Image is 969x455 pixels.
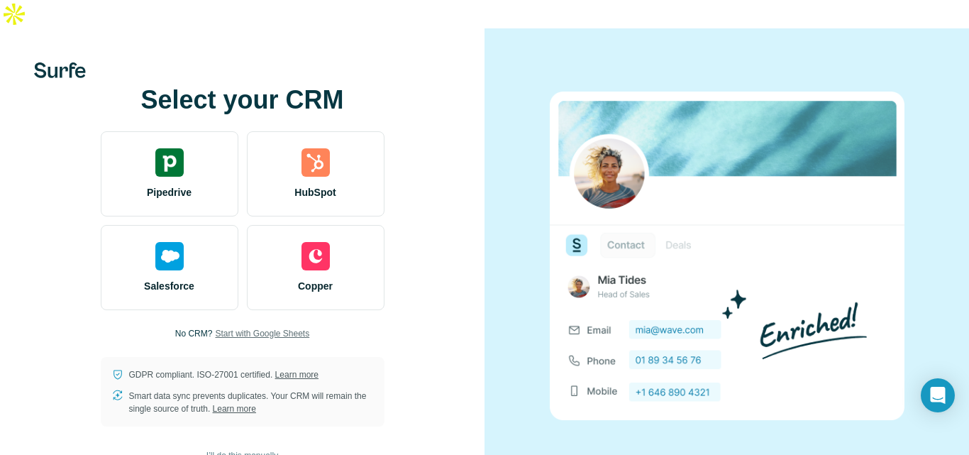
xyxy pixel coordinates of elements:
img: salesforce's logo [155,242,184,270]
button: Start with Google Sheets [215,327,309,340]
p: GDPR compliant. ISO-27001 certified. [129,368,319,381]
div: Open Intercom Messenger [921,378,955,412]
span: Salesforce [144,279,194,293]
span: Pipedrive [147,185,192,199]
img: Surfe's logo [34,62,86,78]
a: Learn more [213,404,256,414]
img: hubspot's logo [301,148,330,177]
span: Copper [298,279,333,293]
span: HubSpot [294,185,336,199]
img: none image [550,92,904,420]
img: pipedrive's logo [155,148,184,177]
img: copper's logo [301,242,330,270]
h1: Select your CRM [101,86,384,114]
a: Learn more [275,370,319,380]
p: Smart data sync prevents duplicates. Your CRM will remain the single source of truth. [129,390,373,415]
p: No CRM? [175,327,213,340]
